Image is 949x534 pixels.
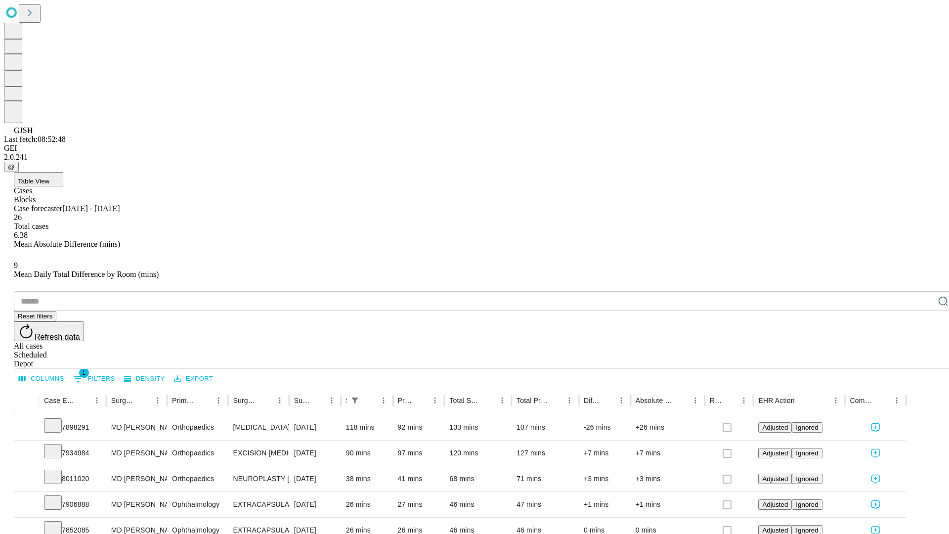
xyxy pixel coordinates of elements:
[758,474,792,484] button: Adjusted
[829,394,843,407] button: Menu
[762,475,788,483] span: Adjusted
[44,397,75,404] div: Case Epic Id
[111,466,162,491] div: MD [PERSON_NAME] [PERSON_NAME]
[14,231,28,239] span: 6.38
[762,527,788,534] span: Adjusted
[346,415,388,440] div: 118 mins
[19,471,34,488] button: Expand
[35,333,80,341] span: Refresh data
[398,415,440,440] div: 92 mins
[584,466,626,491] div: +3 mins
[584,397,600,404] div: Difference
[4,162,19,172] button: @
[876,394,890,407] button: Sort
[76,394,90,407] button: Sort
[172,466,223,491] div: Orthopaedics
[122,371,168,387] button: Density
[198,394,212,407] button: Sort
[111,441,162,466] div: MD [PERSON_NAME] [PERSON_NAME]
[19,445,34,462] button: Expand
[614,394,628,407] button: Menu
[294,441,336,466] div: [DATE]
[14,213,22,222] span: 26
[19,419,34,437] button: Expand
[517,441,574,466] div: 127 mins
[428,394,442,407] button: Menu
[14,261,18,269] span: 9
[398,466,440,491] div: 41 mins
[172,441,223,466] div: Orthopaedics
[346,466,388,491] div: 38 mins
[294,397,310,404] div: Surgery Date
[584,441,626,466] div: +7 mins
[111,397,136,404] div: Surgeon Name
[346,441,388,466] div: 90 mins
[4,153,945,162] div: 2.0.241
[71,371,118,387] button: Show filters
[311,394,325,407] button: Sort
[346,397,347,404] div: Scheduled In Room Duration
[44,415,101,440] div: 7898291
[796,501,818,508] span: Ignored
[14,240,120,248] span: Mean Absolute Difference (mins)
[137,394,151,407] button: Sort
[517,492,574,517] div: 47 mins
[233,415,284,440] div: [MEDICAL_DATA] MEDIAL AND LATERAL MENISCECTOMY
[758,448,792,458] button: Adjusted
[233,466,284,491] div: NEUROPLASTY [MEDICAL_DATA] AT [GEOGRAPHIC_DATA]
[762,501,788,508] span: Adjusted
[19,496,34,514] button: Expand
[294,492,336,517] div: [DATE]
[517,466,574,491] div: 71 mins
[151,394,165,407] button: Menu
[449,415,507,440] div: 133 mins
[4,135,66,143] span: Last fetch: 08:52:48
[449,466,507,491] div: 68 mins
[737,394,751,407] button: Menu
[398,441,440,466] div: 97 mins
[18,312,52,320] span: Reset filters
[398,492,440,517] div: 27 mins
[762,424,788,431] span: Adjusted
[14,321,84,341] button: Refresh data
[233,441,284,466] div: EXCISION [MEDICAL_DATA] WRIST
[495,394,509,407] button: Menu
[14,204,62,213] span: Case forecaster
[562,394,576,407] button: Menu
[259,394,273,407] button: Sort
[796,527,818,534] span: Ignored
[14,270,159,278] span: Mean Daily Total Difference by Room (mins)
[14,172,63,186] button: Table View
[377,394,390,407] button: Menu
[346,492,388,517] div: 26 mins
[636,466,700,491] div: +3 mins
[636,397,674,404] div: Absolute Difference
[723,394,737,407] button: Sort
[111,415,162,440] div: MD [PERSON_NAME] [PERSON_NAME]
[325,394,339,407] button: Menu
[363,394,377,407] button: Sort
[796,475,818,483] span: Ignored
[758,422,792,433] button: Adjusted
[584,415,626,440] div: -26 mins
[549,394,562,407] button: Sort
[348,394,362,407] div: 1 active filter
[14,311,56,321] button: Reset filters
[481,394,495,407] button: Sort
[90,394,104,407] button: Menu
[792,474,822,484] button: Ignored
[449,397,480,404] div: Total Scheduled Duration
[710,397,723,404] div: Resolved in EHR
[273,394,287,407] button: Menu
[398,397,414,404] div: Predicted In Room Duration
[796,424,818,431] span: Ignored
[62,204,120,213] span: [DATE] - [DATE]
[792,448,822,458] button: Ignored
[584,492,626,517] div: +1 mins
[212,394,225,407] button: Menu
[890,394,904,407] button: Menu
[8,163,15,171] span: @
[172,492,223,517] div: Ophthalmology
[517,397,548,404] div: Total Predicted Duration
[233,397,258,404] div: Surgery Name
